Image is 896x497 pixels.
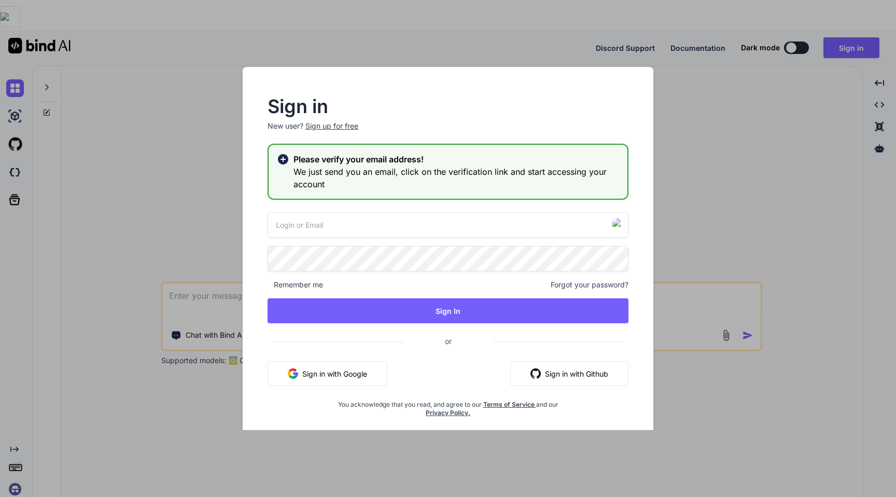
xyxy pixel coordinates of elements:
[530,368,541,379] img: github
[293,153,619,165] h2: Please verify your email address!
[328,394,568,417] div: You acknowledge that you read, and agree to our and our
[268,298,628,323] button: Sign In
[483,401,536,408] a: Terms of Service
[268,280,323,290] span: Remember me
[305,121,358,131] div: Sign up for free
[268,361,387,386] button: Sign in with Google
[268,98,628,115] h2: Sign in
[426,409,470,417] a: Privacy Policy.
[403,328,493,354] span: or
[288,368,298,379] img: google
[268,121,628,144] p: New user?
[551,280,628,290] span: Forgot your password?
[612,218,626,232] button: Generate KadeEmail Address
[612,218,625,231] img: KadeEmail
[293,165,619,190] h3: We just send you an email, click on the verification link and start accessing your account
[268,212,628,238] input: Login or Email
[510,361,628,386] button: Sign in with Github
